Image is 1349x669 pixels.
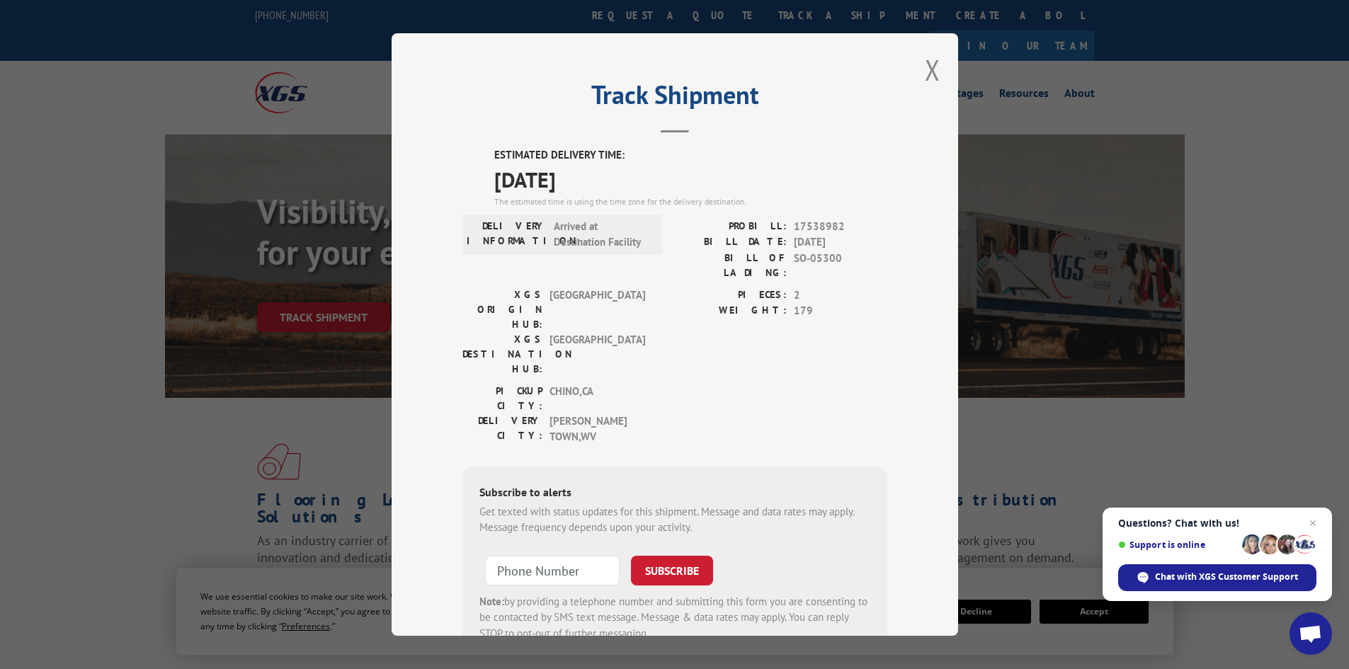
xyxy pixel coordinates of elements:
[462,384,542,413] label: PICKUP CITY:
[550,413,645,445] span: [PERSON_NAME] TOWN , WV
[479,595,504,608] strong: Note:
[494,164,887,195] span: [DATE]
[925,51,940,88] button: Close modal
[631,556,713,585] button: SUBSCRIBE
[462,85,887,112] h2: Track Shipment
[462,287,542,332] label: XGS ORIGIN HUB:
[462,413,542,445] label: DELIVERY CITY:
[675,287,787,304] label: PIECES:
[485,556,620,585] input: Phone Number
[479,594,870,642] div: by providing a telephone number and submitting this form you are consenting to be contacted by SM...
[494,195,887,208] div: The estimated time is using the time zone for the delivery destination.
[794,251,887,280] span: SO-05300
[462,332,542,377] label: XGS DESTINATION HUB:
[675,234,787,251] label: BILL DATE:
[675,219,787,235] label: PROBILL:
[675,251,787,280] label: BILL OF LADING:
[675,303,787,319] label: WEIGHT:
[1118,564,1316,591] span: Chat with XGS Customer Support
[479,484,870,504] div: Subscribe to alerts
[1118,539,1237,550] span: Support is online
[1118,518,1316,529] span: Questions? Chat with us!
[550,287,645,332] span: [GEOGRAPHIC_DATA]
[554,219,649,251] span: Arrived at Destination Facility
[467,219,547,251] label: DELIVERY INFORMATION:
[550,384,645,413] span: CHINO , CA
[794,287,887,304] span: 2
[494,147,887,164] label: ESTIMATED DELIVERY TIME:
[1290,612,1332,655] a: Open chat
[1155,571,1298,583] span: Chat with XGS Customer Support
[794,219,887,235] span: 17538982
[479,504,870,536] div: Get texted with status updates for this shipment. Message and data rates may apply. Message frequ...
[794,303,887,319] span: 179
[794,234,887,251] span: [DATE]
[550,332,645,377] span: [GEOGRAPHIC_DATA]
